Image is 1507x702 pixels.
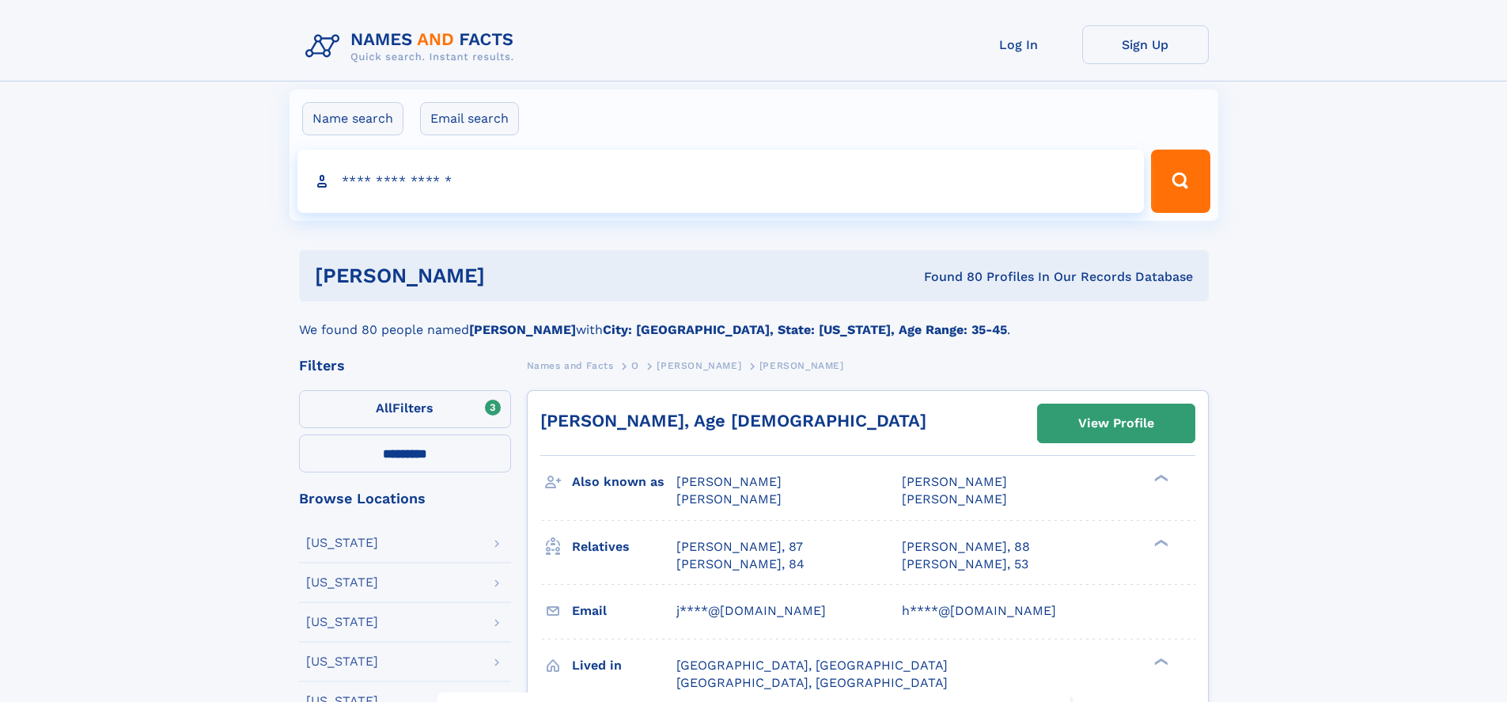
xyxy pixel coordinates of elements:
[1150,537,1169,548] div: ❯
[603,322,1007,337] b: City: [GEOGRAPHIC_DATA], State: [US_STATE], Age Range: 35-45
[902,538,1030,556] a: [PERSON_NAME], 88
[676,556,805,573] a: [PERSON_NAME], 84
[420,102,519,135] label: Email search
[956,25,1082,64] a: Log In
[572,652,676,679] h3: Lived in
[306,537,378,549] div: [US_STATE]
[676,658,948,673] span: [GEOGRAPHIC_DATA], [GEOGRAPHIC_DATA]
[631,355,639,375] a: O
[376,400,392,416] span: All
[902,491,1007,507] span: [PERSON_NAME]
[676,491,782,507] span: [PERSON_NAME]
[759,360,844,371] span: [PERSON_NAME]
[902,474,1007,489] span: [PERSON_NAME]
[572,598,676,624] h3: Email
[704,268,1193,286] div: Found 80 Profiles In Our Records Database
[299,302,1209,340] div: We found 80 people named with .
[306,616,378,628] div: [US_STATE]
[297,150,1145,213] input: search input
[902,556,1028,573] a: [PERSON_NAME], 53
[540,411,926,431] a: [PERSON_NAME], Age [DEMOGRAPHIC_DATA]
[1038,404,1195,442] a: View Profile
[302,102,403,135] label: Name search
[299,25,527,68] img: Logo Names and Facts
[676,474,782,489] span: [PERSON_NAME]
[469,322,576,337] b: [PERSON_NAME]
[676,675,948,690] span: [GEOGRAPHIC_DATA], [GEOGRAPHIC_DATA]
[299,359,511,373] div: Filters
[631,360,639,371] span: O
[527,355,614,375] a: Names and Facts
[1150,473,1169,484] div: ❯
[572,469,676,495] h3: Also known as
[1150,656,1169,666] div: ❯
[657,360,741,371] span: [PERSON_NAME]
[299,390,511,428] label: Filters
[657,355,741,375] a: [PERSON_NAME]
[299,491,511,506] div: Browse Locations
[676,538,803,556] a: [PERSON_NAME], 87
[1078,405,1154,442] div: View Profile
[1082,25,1209,64] a: Sign Up
[572,533,676,560] h3: Relatives
[306,576,378,589] div: [US_STATE]
[1151,150,1210,213] button: Search Button
[306,655,378,668] div: [US_STATE]
[315,266,705,286] h1: [PERSON_NAME]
